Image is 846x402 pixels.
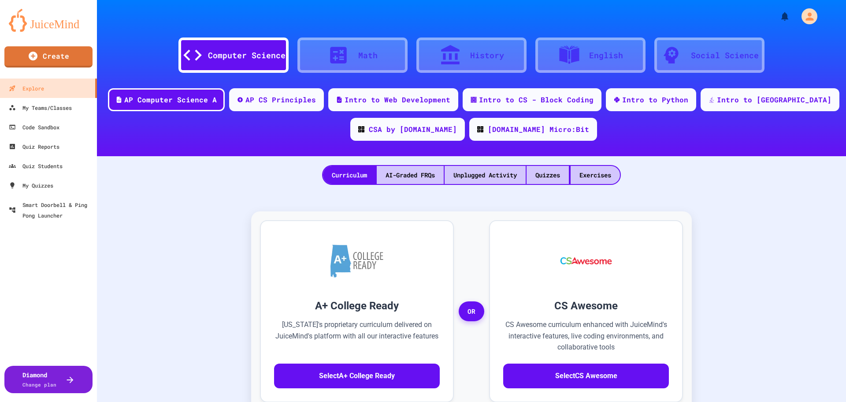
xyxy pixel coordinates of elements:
[571,166,620,184] div: Exercises
[477,126,483,132] img: CODE_logo_RGB.png
[622,94,688,105] div: Intro to Python
[503,364,669,388] button: SelectCS Awesome
[274,319,440,353] p: [US_STATE]'s proprietary curriculum delivered on JuiceMind's platform with all our interactive fe...
[377,166,444,184] div: AI-Graded FRQs
[4,366,93,393] button: DiamondChange plan
[345,94,450,105] div: Intro to Web Development
[470,49,504,61] div: History
[22,370,56,389] div: Diamond
[589,49,623,61] div: English
[773,328,837,366] iframe: chat widget
[245,94,316,105] div: AP CS Principles
[9,122,59,132] div: Code Sandbox
[274,364,440,388] button: SelectA+ College Ready
[809,367,837,393] iframe: chat widget
[527,166,569,184] div: Quizzes
[4,46,93,68] a: Create
[358,126,364,132] img: CODE_logo_RGB.png
[763,9,792,24] div: My Notifications
[9,180,53,191] div: My Quizzes
[459,301,484,322] span: OR
[22,381,56,388] span: Change plan
[330,244,383,278] img: A+ College Ready
[9,102,72,113] div: My Teams/Classes
[124,94,217,105] div: AP Computer Science A
[274,298,440,314] h3: A+ College Ready
[323,166,376,184] div: Curriculum
[445,166,526,184] div: Unplugged Activity
[358,49,378,61] div: Math
[369,124,457,135] div: CSA by [DOMAIN_NAME]
[488,124,589,135] div: [DOMAIN_NAME] Micro:Bit
[9,161,63,171] div: Quiz Students
[503,319,669,353] p: CS Awesome curriculum enhanced with JuiceMind's interactive features, live coding environments, a...
[552,234,621,287] img: CS Awesome
[503,298,669,314] h3: CS Awesome
[9,83,44,94] div: Explore
[9,9,88,32] img: logo-orange.svg
[9,141,59,152] div: Quiz Reports
[717,94,831,105] div: Intro to [GEOGRAPHIC_DATA]
[691,49,759,61] div: Social Science
[208,49,286,61] div: Computer Science
[479,94,594,105] div: Intro to CS - Block Coding
[9,199,93,221] div: Smart Doorbell & Ping Pong Launcher
[792,6,820,26] div: My Account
